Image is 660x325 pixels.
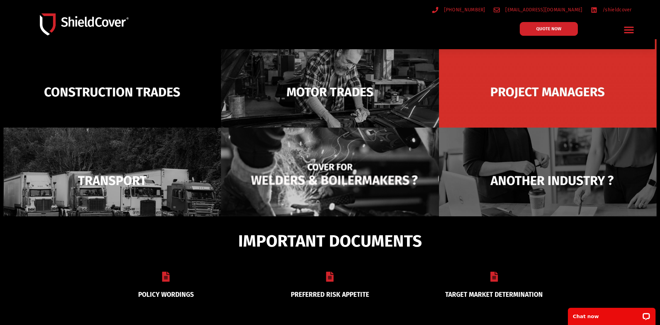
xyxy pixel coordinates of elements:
span: IMPORTANT DOCUMENTS [238,235,422,248]
a: [EMAIL_ADDRESS][DOMAIN_NAME] [494,6,583,14]
span: QUOTE NOW [536,26,561,31]
span: /shieldcover [601,6,632,14]
iframe: LiveChat chat widget [563,303,660,325]
a: QUOTE NOW [520,22,578,36]
span: [PHONE_NUMBER] [442,6,485,14]
a: /shieldcover [591,6,632,14]
a: PREFERRED RISK APPETITE [291,291,369,299]
a: TARGET MARKET DETERMINATION [445,291,543,299]
a: [PHONE_NUMBER] [432,6,485,14]
div: Menu Toggle [621,22,637,38]
img: Shield-Cover-Underwriting-Australia-logo-full [40,13,129,35]
a: POLICY WORDINGS [138,291,194,299]
span: [EMAIL_ADDRESS][DOMAIN_NAME] [504,6,582,14]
